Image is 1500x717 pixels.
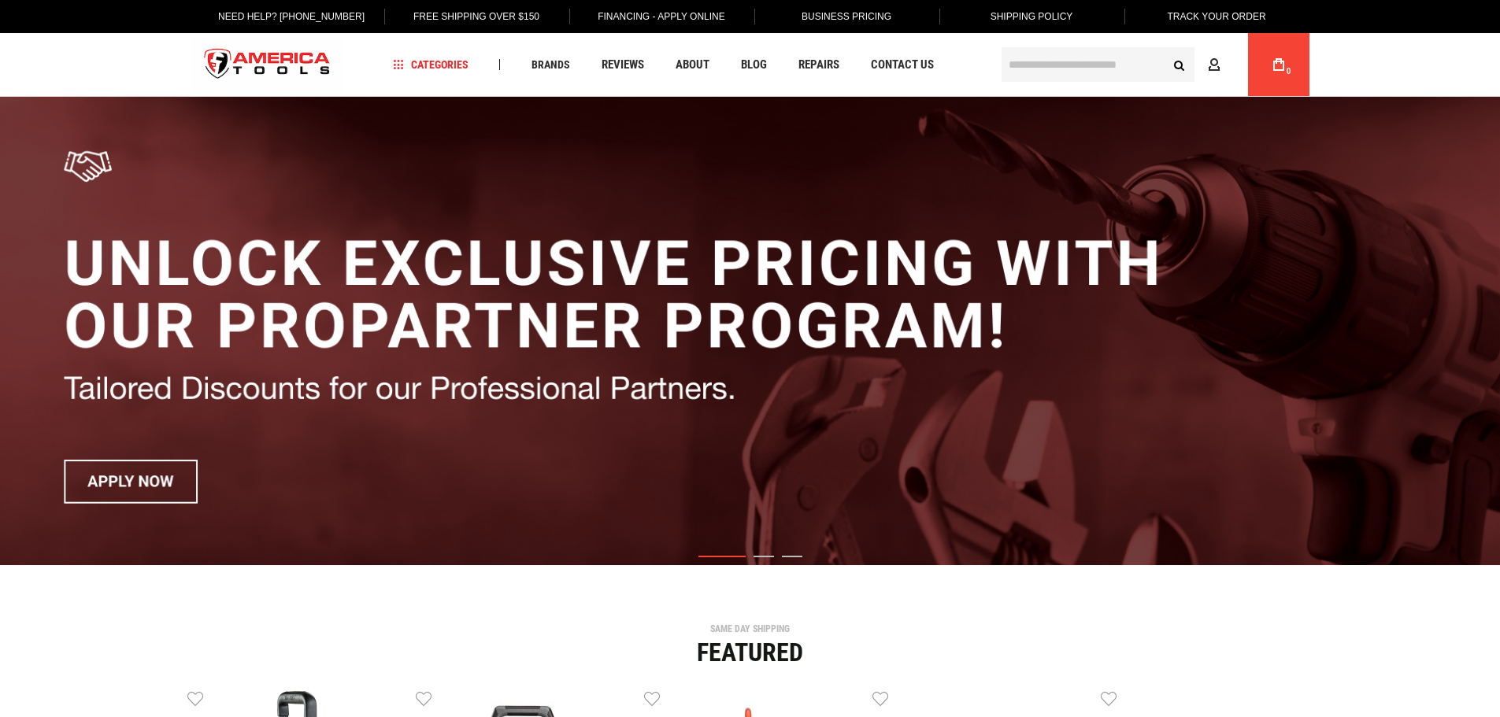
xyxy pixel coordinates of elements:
[602,59,644,71] span: Reviews
[669,54,717,76] a: About
[524,54,577,76] a: Brands
[531,59,570,70] span: Brands
[734,54,774,76] a: Blog
[741,59,767,71] span: Blog
[191,35,344,94] img: America Tools
[991,11,1073,22] span: Shipping Policy
[386,54,476,76] a: Categories
[1165,50,1194,79] button: Search
[798,59,839,71] span: Repairs
[191,35,344,94] a: store logo
[1264,33,1294,96] a: 0
[187,624,1313,634] div: SAME DAY SHIPPING
[187,640,1313,665] div: Featured
[676,59,709,71] span: About
[871,59,934,71] span: Contact Us
[864,54,941,76] a: Contact Us
[594,54,651,76] a: Reviews
[393,59,469,70] span: Categories
[791,54,846,76] a: Repairs
[1287,67,1291,76] span: 0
